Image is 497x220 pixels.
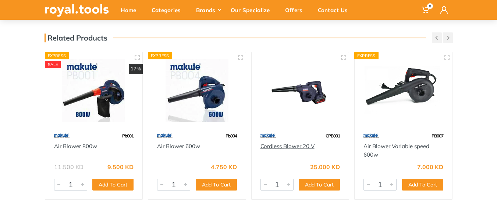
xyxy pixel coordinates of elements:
img: Royal Tools - Air Blower 600w [155,59,239,122]
div: 11.500 KD [54,164,84,170]
span: Pb001 [122,133,134,139]
h3: Related Products [45,34,107,42]
div: Contact Us [313,2,358,18]
img: 59.webp [157,129,173,142]
button: Add To Cart [299,179,340,191]
a: Air Blower 600w [157,143,200,150]
img: 59.webp [363,129,379,142]
div: Categories [146,2,191,18]
img: 59.webp [260,129,276,142]
a: Cordless Blower 20 V [260,143,315,150]
img: Royal Tools - Cordless Blower 20 V [258,59,342,122]
a: Air Blower Variable speed 600w [363,143,429,158]
div: Brands [191,2,226,18]
div: 17% [129,64,143,74]
div: Express [148,52,172,59]
img: 59.webp [54,129,70,142]
div: Express [354,52,379,59]
img: Royal Tools - Air Blower Variable speed 600w [361,59,445,122]
button: Add To Cart [92,179,134,191]
button: Add To Cart [196,179,237,191]
div: 7.000 KD [417,164,443,170]
span: 0 [427,3,433,9]
div: 4.750 KD [211,164,237,170]
img: royal.tools Logo [45,4,109,17]
div: Express [45,52,69,59]
span: Pb004 [226,133,237,139]
div: Offers [280,2,313,18]
span: CPB001 [326,133,340,139]
div: Our Specialize [226,2,280,18]
img: Royal Tools - Air Blower 800w [52,59,136,122]
div: 9.500 KD [107,164,134,170]
div: Home [116,2,146,18]
span: PB007 [432,133,443,139]
div: SALE [45,61,61,68]
a: Air Blower 800w [54,143,97,150]
button: Add To Cart [402,179,443,191]
div: 25.000 KD [310,164,340,170]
